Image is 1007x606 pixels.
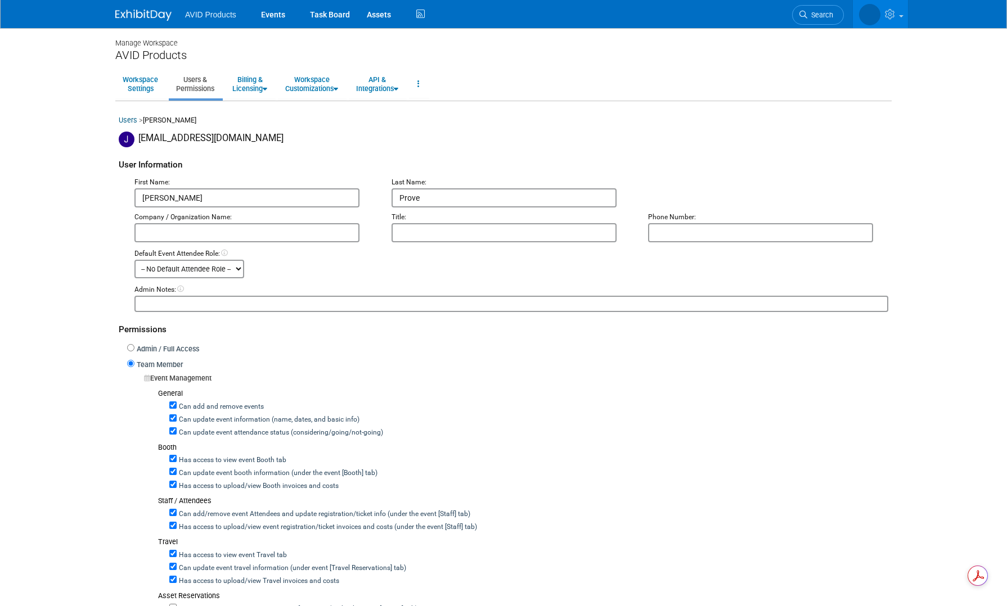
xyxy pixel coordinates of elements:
label: Can update event booth information (under the event [Booth] tab) [177,468,377,478]
div: User Information [119,147,888,177]
img: Dionne Smith [859,4,880,25]
label: Has access to upload/view Travel invoices and costs [177,576,339,586]
span: [EMAIL_ADDRESS][DOMAIN_NAME] [138,133,284,143]
a: WorkspaceSettings [115,70,165,98]
a: API &Integrations [349,70,406,98]
div: Booth [158,442,888,453]
div: [PERSON_NAME] [119,115,888,132]
a: WorkspaceCustomizations [278,70,345,98]
label: Can update event attendance status (considering/going/not-going) [177,428,383,438]
label: Has access to view event Travel tab [177,550,287,560]
div: Staff / Attendees [158,496,888,506]
a: Billing &Licensing [225,70,275,98]
label: Has access to upload/view Booth invoices and costs [177,481,339,491]
label: Team Member [134,360,183,370]
div: Title: [392,212,632,223]
div: Last Name: [392,178,632,188]
label: Can add and remove events [177,402,264,412]
label: Can update event travel information (under event [Travel Reservations] tab) [177,563,406,573]
span: > [139,116,143,124]
label: Admin / Full Access [134,344,199,355]
label: Has access to upload/view event registration/ticket invoices and costs (under the event [Staff] tab) [177,522,477,532]
div: AVID Products [115,48,892,62]
div: Default Event Attendee Role: [134,249,888,259]
div: General [158,388,888,399]
img: Jon Prove [119,132,134,147]
a: Users &Permissions [169,70,222,98]
div: Permissions [119,312,888,342]
label: Can update event information (name, dates, and basic info) [177,415,359,425]
div: Asset Reservations [158,591,888,602]
span: AVID Products [185,10,236,19]
a: Users [119,116,137,124]
div: Company / Organization Name: [134,212,375,223]
span: Search [807,11,833,19]
div: Event Management [144,373,888,384]
div: Phone Number: [648,212,888,223]
label: Can add/remove event Attendees and update registration/ticket info (under the event [Staff] tab) [177,509,470,519]
div: Travel [158,537,888,548]
div: Manage Workspace [115,28,892,48]
div: Admin Notes: [134,285,888,295]
a: Search [792,5,844,25]
label: Has access to view event Booth tab [177,455,286,465]
img: ExhibitDay [115,10,172,21]
div: First Name: [134,178,375,188]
